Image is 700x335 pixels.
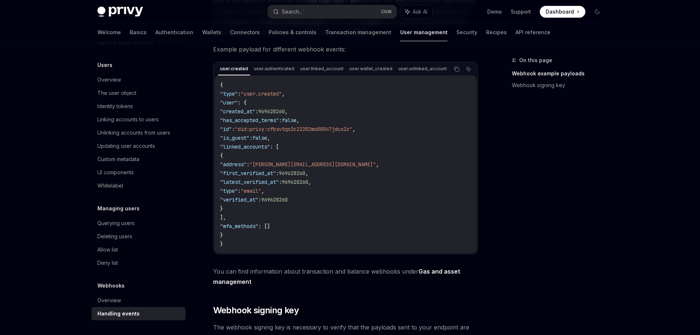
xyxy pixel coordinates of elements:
[91,307,186,320] a: Handling events
[255,108,258,115] span: :
[91,179,186,192] a: Whitelabel
[270,143,279,150] span: : [
[238,90,241,97] span: :
[155,24,193,41] a: Authentication
[91,73,186,86] a: Overview
[220,135,250,141] span: "is_guest"
[400,24,448,41] a: User management
[220,117,279,124] span: "has_accepted_terms"
[261,188,264,194] span: ,
[220,108,255,115] span: "created_at"
[279,179,282,185] span: :
[252,64,297,73] div: user.authenticated
[267,135,270,141] span: ,
[220,161,247,168] span: "address"
[220,82,223,88] span: {
[258,108,285,115] span: 969628260
[486,24,507,41] a: Recipes
[97,128,170,137] div: Unlinking accounts from users
[512,79,609,91] a: Webhook signing key
[241,90,282,97] span: "user.created"
[381,9,392,15] span: Ctrl K
[232,126,235,132] span: :
[97,232,132,241] div: Deleting users
[238,188,241,194] span: :
[268,5,396,18] button: Search...CtrlK
[591,6,603,18] button: Toggle dark mode
[97,296,121,305] div: Overview
[279,170,305,177] span: 969628260
[297,117,299,124] span: ,
[91,153,186,166] a: Custom metadata
[91,139,186,153] a: Updating user accounts
[97,89,136,97] div: The user object
[91,217,186,230] a: Querying users
[512,68,609,79] a: Webhook example payloads
[282,7,302,16] div: Search...
[97,309,140,318] div: Handling events
[97,219,134,228] div: Querying users
[261,196,288,203] span: 969628260
[91,243,186,256] a: Allow list
[91,230,186,243] a: Deleting users
[241,188,261,194] span: "email"
[97,281,125,290] h5: Webhooks
[396,64,449,73] div: user.unlinked_account
[220,143,270,150] span: "linked_accounts"
[546,8,574,15] span: Dashboard
[238,99,247,106] span: : {
[376,161,379,168] span: ,
[352,126,355,132] span: ,
[220,126,232,132] span: "id"
[91,294,186,307] a: Overview
[97,155,139,164] div: Custom metadata
[97,259,118,267] div: Deny list
[298,64,346,73] div: user.linked_account
[97,142,155,150] div: Updating user accounts
[252,135,267,141] span: false
[220,152,223,159] span: {
[91,166,186,179] a: UI components
[250,161,376,168] span: "[PERSON_NAME][EMAIL_ADDRESS][DOMAIN_NAME]"
[279,117,282,124] span: :
[276,170,279,177] span: :
[519,56,552,65] span: On this page
[91,256,186,270] a: Deny list
[220,179,279,185] span: "latest_verified_at"
[91,86,186,100] a: The user object
[230,24,260,41] a: Connectors
[282,179,308,185] span: 969628260
[91,126,186,139] a: Unlinking accounts from users
[325,24,391,41] a: Transaction management
[130,24,147,41] a: Basics
[400,5,432,18] button: Ask AI
[220,232,223,238] span: }
[213,44,478,54] span: Example payload for different webhook events:
[220,90,238,97] span: "type"
[220,223,258,229] span: "mfa_methods"
[97,61,112,70] h5: Users
[91,113,186,126] a: Linking accounts to users
[97,115,159,124] div: Linking accounts to users
[347,64,395,73] div: user.wallet_created
[97,181,123,190] div: Whitelabel
[413,8,427,15] span: Ask AI
[220,214,226,221] span: ],
[285,108,288,115] span: ,
[258,223,270,229] span: : []
[220,205,223,212] span: }
[305,170,308,177] span: ,
[97,204,140,213] h5: Managing users
[220,170,276,177] span: "first_verified_at"
[250,135,252,141] span: :
[202,24,221,41] a: Wallets
[258,196,261,203] span: :
[91,100,186,113] a: Identity tokens
[218,64,250,73] div: user.created
[220,99,238,106] span: "user"
[464,64,473,74] button: Ask AI
[456,24,477,41] a: Security
[308,179,311,185] span: ,
[516,24,550,41] a: API reference
[220,196,258,203] span: "verified_at"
